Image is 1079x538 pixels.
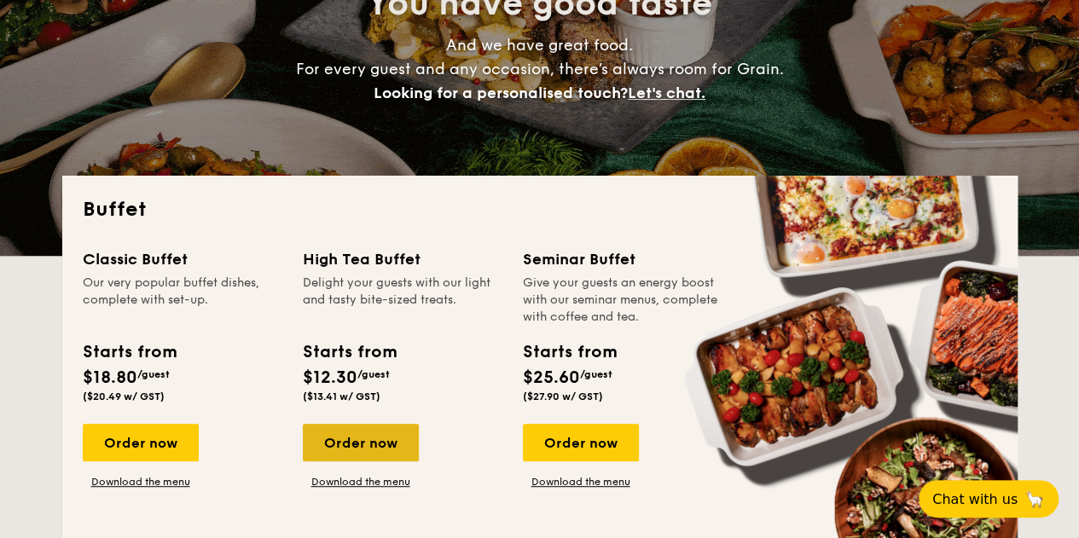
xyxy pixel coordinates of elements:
[83,247,282,271] div: Classic Buffet
[919,480,1059,518] button: Chat with us🦙
[296,36,784,102] span: And we have great food. For every guest and any occasion, there’s always room for Grain.
[523,339,616,365] div: Starts from
[523,367,580,388] span: $25.60
[523,424,639,461] div: Order now
[303,367,357,388] span: $12.30
[523,475,639,489] a: Download the menu
[303,339,396,365] div: Starts from
[83,390,165,402] span: ($20.49 w/ GST)
[523,275,722,326] div: Give your guests an energy boost with our seminar menus, complete with coffee and tea.
[628,84,705,102] span: Let's chat.
[374,84,628,102] span: Looking for a personalised touch?
[303,424,419,461] div: Order now
[580,368,612,380] span: /guest
[303,390,380,402] span: ($13.41 w/ GST)
[303,475,419,489] a: Download the menu
[523,247,722,271] div: Seminar Buffet
[83,339,176,365] div: Starts from
[83,475,199,489] a: Download the menu
[303,247,502,271] div: High Tea Buffet
[137,368,170,380] span: /guest
[83,367,137,388] span: $18.80
[83,275,282,326] div: Our very popular buffet dishes, complete with set-up.
[932,491,1018,507] span: Chat with us
[357,368,390,380] span: /guest
[83,196,997,223] h2: Buffet
[523,390,603,402] span: ($27.90 w/ GST)
[303,275,502,326] div: Delight your guests with our light and tasty bite-sized treats.
[1024,489,1045,509] span: 🦙
[83,424,199,461] div: Order now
